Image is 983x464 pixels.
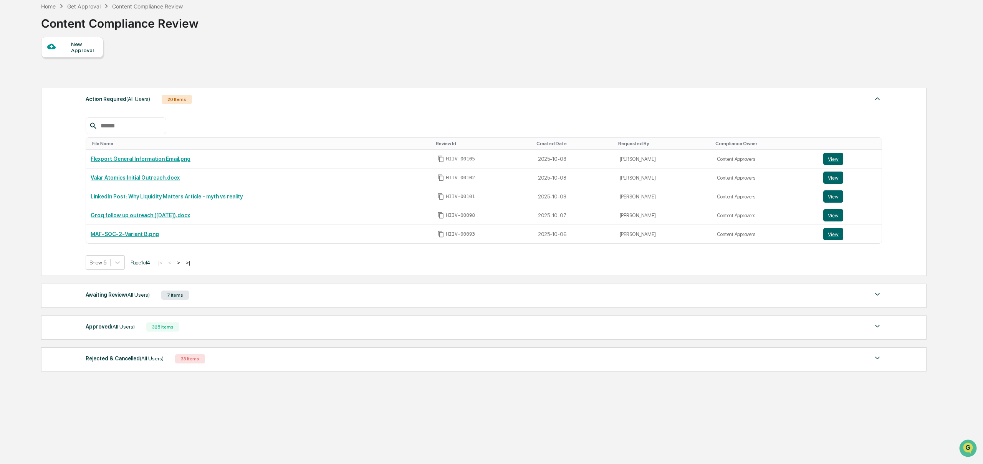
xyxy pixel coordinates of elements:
td: [PERSON_NAME] [615,168,712,187]
a: View [823,190,877,203]
a: View [823,228,877,240]
button: View [823,209,843,221]
td: 2025-10-08 [533,168,615,187]
button: View [823,172,843,184]
p: How can we help? [8,16,140,28]
span: Preclearance [15,97,50,104]
td: Content Approvers [712,225,819,243]
img: 1746055101610-c473b297-6a78-478c-a979-82029cc54cd1 [8,59,22,73]
div: 🖐️ [8,97,14,104]
img: caret [873,322,882,331]
span: (All Users) [111,324,135,330]
div: Approved [86,322,135,332]
button: < [166,259,174,266]
div: Toggle SortBy [618,141,709,146]
td: Content Approvers [712,168,819,187]
span: Attestations [63,97,95,104]
a: View [823,172,877,184]
a: Groq follow up outreach ([DATE]).docx [91,212,190,218]
a: Powered byPylon [54,130,93,136]
div: 🔎 [8,112,14,118]
img: caret [873,94,882,103]
div: Toggle SortBy [536,141,612,146]
a: MAF-SOC-2-Variant B.png [91,231,159,237]
td: Content Approvers [712,150,819,168]
td: [PERSON_NAME] [615,150,712,168]
a: View [823,209,877,221]
a: Flexport General Information Email.png [91,156,190,162]
td: Content Approvers [712,206,819,225]
span: Pylon [76,130,93,136]
span: Copy Id [437,193,444,200]
div: Toggle SortBy [436,141,530,146]
td: 2025-10-08 [533,150,615,168]
td: 2025-10-07 [533,206,615,225]
div: New Approval [71,41,97,53]
div: Toggle SortBy [715,141,816,146]
button: |< [156,259,165,266]
span: (All Users) [126,96,150,102]
div: Toggle SortBy [825,141,878,146]
td: [PERSON_NAME] [615,206,712,225]
span: HIIV-00105 [446,156,475,162]
a: Valar Atomics Initial Outreach.docx [91,175,180,181]
iframe: Open customer support [958,439,979,459]
div: 7 Items [161,291,189,300]
span: HIIV-00098 [446,212,475,218]
button: >| [184,259,192,266]
a: LinkedIn Post: Why Liquidity Matters Article - myth vs reality [91,193,243,200]
td: 2025-10-06 [533,225,615,243]
button: View [823,228,843,240]
img: caret [873,353,882,363]
span: (All Users) [126,292,150,298]
span: (All Users) [140,355,164,362]
div: Action Required [86,94,150,104]
button: > [175,259,182,266]
span: Data Lookup [15,111,48,119]
div: Home [41,3,56,10]
div: Awaiting Review [86,290,150,300]
td: [PERSON_NAME] [615,187,712,206]
td: 2025-10-08 [533,187,615,206]
span: HIIV-00102 [446,175,475,181]
div: 33 Items [175,354,205,363]
img: caret [873,290,882,299]
button: Start new chat [131,61,140,70]
a: 🔎Data Lookup [5,108,51,122]
a: 🗄️Attestations [53,94,98,107]
td: Content Approvers [712,187,819,206]
div: Content Compliance Review [112,3,183,10]
span: HIIV-00093 [446,231,475,237]
div: We're available if you need us! [26,66,97,73]
span: HIIV-00101 [446,193,475,200]
div: 🗄️ [56,97,62,104]
span: Copy Id [437,155,444,162]
div: Toggle SortBy [92,141,430,146]
td: [PERSON_NAME] [615,225,712,243]
div: 325 Items [146,322,179,332]
span: Page 1 of 4 [131,259,150,266]
a: View [823,153,877,165]
button: View [823,153,843,165]
div: Content Compliance Review [41,10,199,30]
div: Rejected & Cancelled [86,353,164,363]
a: 🖐️Preclearance [5,94,53,107]
div: Get Approval [67,3,101,10]
span: Copy Id [437,174,444,181]
span: Copy Id [437,212,444,219]
div: Start new chat [26,59,126,66]
span: Copy Id [437,231,444,238]
button: View [823,190,843,203]
div: 20 Items [162,95,192,104]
